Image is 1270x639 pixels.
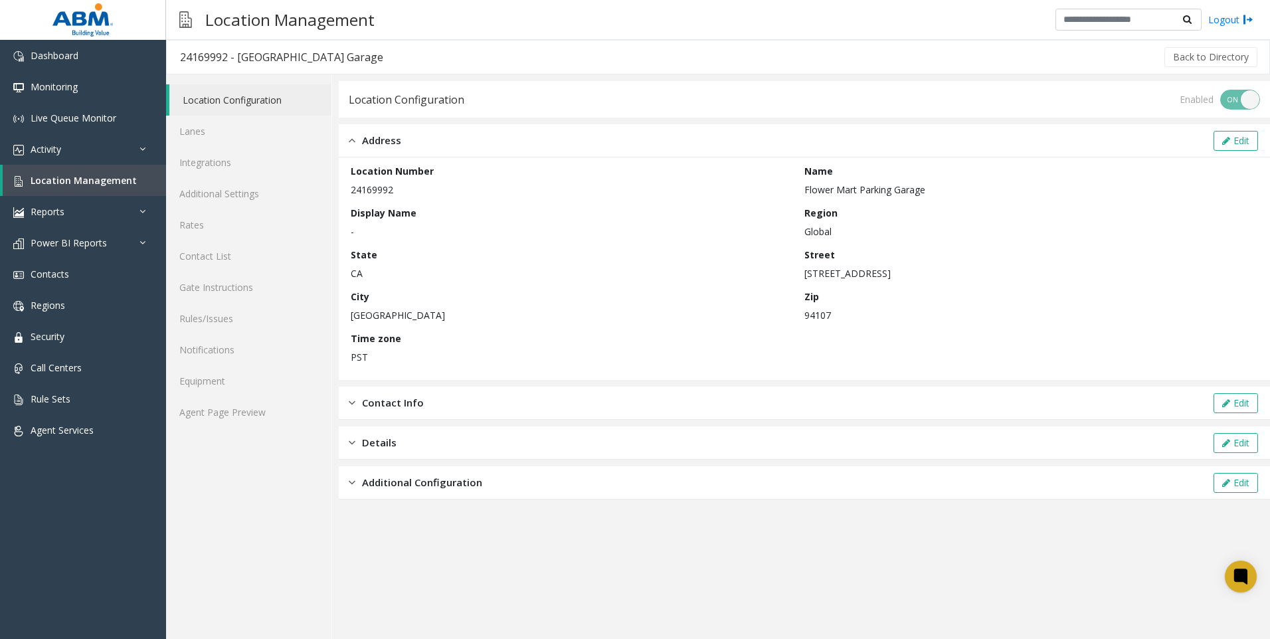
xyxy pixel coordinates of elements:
img: 'icon' [13,82,24,93]
img: 'icon' [13,332,24,343]
img: 'icon' [13,426,24,436]
p: 94107 [804,308,1251,322]
span: Details [362,435,397,450]
p: [STREET_ADDRESS] [804,266,1251,280]
p: Global [804,225,1251,238]
img: closed [349,435,355,450]
button: Edit [1214,433,1258,453]
p: PST [351,350,798,364]
label: Name [804,164,833,178]
label: City [351,290,369,304]
button: Edit [1214,473,1258,493]
a: Rules/Issues [166,303,331,334]
button: Back to Directory [1164,47,1257,67]
img: 'icon' [13,207,24,218]
a: Integrations [166,147,331,178]
img: 'icon' [13,145,24,155]
span: Contacts [31,268,69,280]
img: closed [349,395,355,411]
label: Time zone [351,331,401,345]
img: 'icon' [13,51,24,62]
span: Location Management [31,174,137,187]
span: Rule Sets [31,393,70,405]
img: 'icon' [13,270,24,280]
span: Additional Configuration [362,475,482,490]
span: Monitoring [31,80,78,93]
span: Dashboard [31,49,78,62]
img: 'icon' [13,114,24,124]
img: 'icon' [13,363,24,374]
a: Equipment [166,365,331,397]
a: Agent Page Preview [166,397,331,428]
h3: Location Management [199,3,381,36]
img: opened [349,133,355,148]
a: Location Management [3,165,166,196]
label: Street [804,248,835,262]
a: Rates [166,209,331,240]
img: closed [349,475,355,490]
span: Agent Services [31,424,94,436]
a: Location Configuration [169,84,331,116]
span: Activity [31,143,61,155]
span: Address [362,133,401,148]
span: Live Queue Monitor [31,112,116,124]
img: 'icon' [13,395,24,405]
img: pageIcon [179,3,192,36]
a: Logout [1208,13,1253,27]
label: Location Number [351,164,434,178]
p: Flower Mart Parking Garage [804,183,1251,197]
a: Contact List [166,240,331,272]
img: 'icon' [13,301,24,312]
span: Reports [31,205,64,218]
img: logout [1243,13,1253,27]
div: Enabled [1180,92,1214,106]
span: Power BI Reports [31,236,107,249]
p: CA [351,266,798,280]
span: Security [31,330,64,343]
p: 24169992 [351,183,798,197]
span: Call Centers [31,361,82,374]
label: Display Name [351,206,416,220]
a: Lanes [166,116,331,147]
img: 'icon' [13,238,24,249]
a: Gate Instructions [166,272,331,303]
button: Edit [1214,393,1258,413]
label: State [351,248,377,262]
div: 24169992 - [GEOGRAPHIC_DATA] Garage [180,48,383,66]
span: Regions [31,299,65,312]
span: Contact Info [362,395,424,411]
img: 'icon' [13,176,24,187]
button: Edit [1214,131,1258,151]
a: Notifications [166,334,331,365]
div: Location Configuration [349,91,464,108]
label: Region [804,206,838,220]
p: - [351,225,798,238]
a: Additional Settings [166,178,331,209]
label: Zip [804,290,819,304]
p: [GEOGRAPHIC_DATA] [351,308,798,322]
